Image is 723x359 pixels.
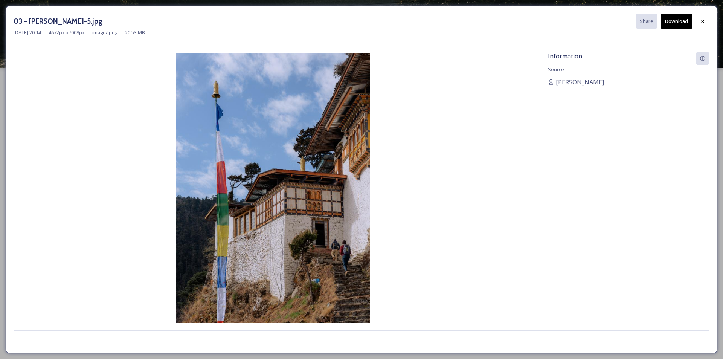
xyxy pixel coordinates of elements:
span: [DATE] 20:14 [14,29,41,36]
span: 20.53 MB [125,29,145,36]
h3: 03 - [PERSON_NAME]-5.jpg [14,16,102,27]
span: [PERSON_NAME] [556,78,604,87]
img: 03%2520-%2520Kila%2520Goenpa-5.jpg [14,53,532,345]
span: Source [548,66,564,73]
button: Share [636,14,657,29]
span: 4672 px x 7008 px [49,29,85,36]
span: image/jpeg [92,29,117,36]
button: Download [661,14,692,29]
span: Information [548,52,582,60]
